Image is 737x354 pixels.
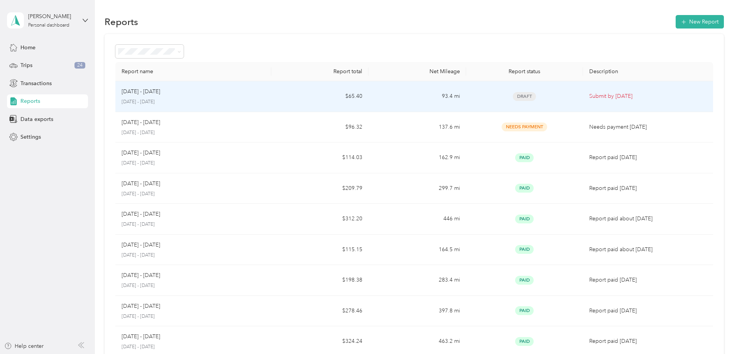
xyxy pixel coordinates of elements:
[122,191,265,198] p: [DATE] - [DATE]
[271,235,368,265] td: $115.15
[515,276,534,285] span: Paid
[368,112,466,143] td: 137.6 mi
[502,122,547,131] span: Needs Payment
[368,204,466,235] td: 446 mi
[589,337,707,346] p: Report paid [DATE]
[28,12,76,20] div: [PERSON_NAME]
[368,265,466,296] td: 283.4 mi
[4,342,44,350] button: Help center
[20,115,53,123] span: Data exports
[589,215,707,223] p: Report paid about [DATE]
[28,23,69,28] div: Personal dashboard
[20,61,32,69] span: Trips
[122,129,265,136] p: [DATE] - [DATE]
[515,153,534,162] span: Paid
[368,143,466,173] td: 162.9 mi
[513,92,536,101] span: Draft
[368,62,466,81] th: Net Mileage
[122,332,160,341] p: [DATE] - [DATE]
[271,112,368,143] td: $96.32
[122,344,265,351] p: [DATE] - [DATE]
[122,160,265,167] p: [DATE] - [DATE]
[515,337,534,346] span: Paid
[20,133,41,141] span: Settings
[122,313,265,320] p: [DATE] - [DATE]
[122,302,160,310] p: [DATE] - [DATE]
[583,62,713,81] th: Description
[515,245,534,254] span: Paid
[122,99,265,106] p: [DATE] - [DATE]
[122,149,160,157] p: [DATE] - [DATE]
[122,282,265,289] p: [DATE] - [DATE]
[676,15,724,29] button: New Report
[122,210,160,218] p: [DATE] - [DATE]
[122,252,265,259] p: [DATE] - [DATE]
[122,87,160,96] p: [DATE] - [DATE]
[589,245,707,254] p: Report paid about [DATE]
[122,221,265,228] p: [DATE] - [DATE]
[589,153,707,162] p: Report paid [DATE]
[115,62,271,81] th: Report name
[368,296,466,327] td: 397.8 mi
[122,241,160,249] p: [DATE] - [DATE]
[20,44,35,52] span: Home
[472,68,577,75] div: Report status
[20,97,40,105] span: Reports
[271,265,368,296] td: $198.38
[368,235,466,265] td: 164.5 mi
[589,92,707,101] p: Submit by [DATE]
[589,276,707,284] p: Report paid [DATE]
[271,81,368,112] td: $65.40
[368,81,466,112] td: 93.4 mi
[271,173,368,204] td: $209.79
[122,118,160,127] p: [DATE] - [DATE]
[515,306,534,315] span: Paid
[589,307,707,315] p: Report paid [DATE]
[515,215,534,223] span: Paid
[105,18,138,26] h1: Reports
[122,180,160,188] p: [DATE] - [DATE]
[74,62,85,69] span: 24
[271,143,368,173] td: $114.03
[694,311,737,354] iframe: Everlance-gr Chat Button Frame
[271,296,368,327] td: $278.46
[122,271,160,280] p: [DATE] - [DATE]
[589,123,707,131] p: Needs payment [DATE]
[20,79,52,87] span: Transactions
[589,184,707,193] p: Report paid [DATE]
[271,62,368,81] th: Report total
[515,184,534,193] span: Paid
[271,204,368,235] td: $312.20
[368,173,466,204] td: 299.7 mi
